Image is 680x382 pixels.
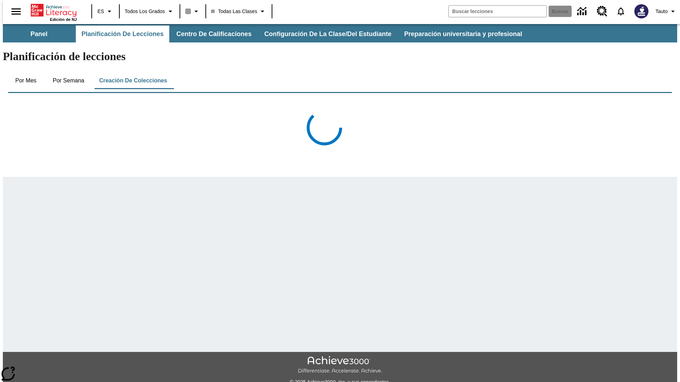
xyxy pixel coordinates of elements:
[259,25,397,42] button: Configuración de la clase/del estudiante
[6,1,27,22] button: Abrir el menú lateral
[573,2,593,21] a: Centro de información
[94,5,117,18] button: Lenguaje: ES, Selecciona un idioma
[630,2,653,21] button: Escoja un nuevo avatar
[31,3,77,17] a: Portada
[449,6,546,17] input: Buscar campo
[50,17,77,22] span: Edición de NJ
[3,25,528,42] div: Subbarra de navegación
[612,2,630,21] a: Notificaciones
[593,2,612,21] a: Centro de recursos, Se abrirá en una pestaña nueva.
[656,8,668,15] span: Tauto
[634,4,648,18] img: Avatar
[76,25,169,42] button: Planificación de lecciones
[47,72,90,89] button: Por semana
[4,25,74,42] button: Panel
[93,72,173,89] button: Creación de colecciones
[171,25,257,42] button: Centro de calificaciones
[31,2,77,22] div: Portada
[211,8,257,15] span: Todas las clases
[125,8,165,15] span: Todos los grados
[122,5,177,18] button: Grado: Todos los grados, Elige un grado
[8,72,44,89] button: Por mes
[653,5,680,18] button: Perfil/Configuración
[298,356,382,374] img: Achieve3000 Differentiate Accelerate Achieve
[3,50,677,63] h1: Planificación de lecciones
[97,8,104,15] span: ES
[208,5,270,18] button: Clase: Todas las clases, Selecciona una clase
[398,25,528,42] button: Preparación universitaria y profesional
[3,24,677,42] div: Subbarra de navegación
